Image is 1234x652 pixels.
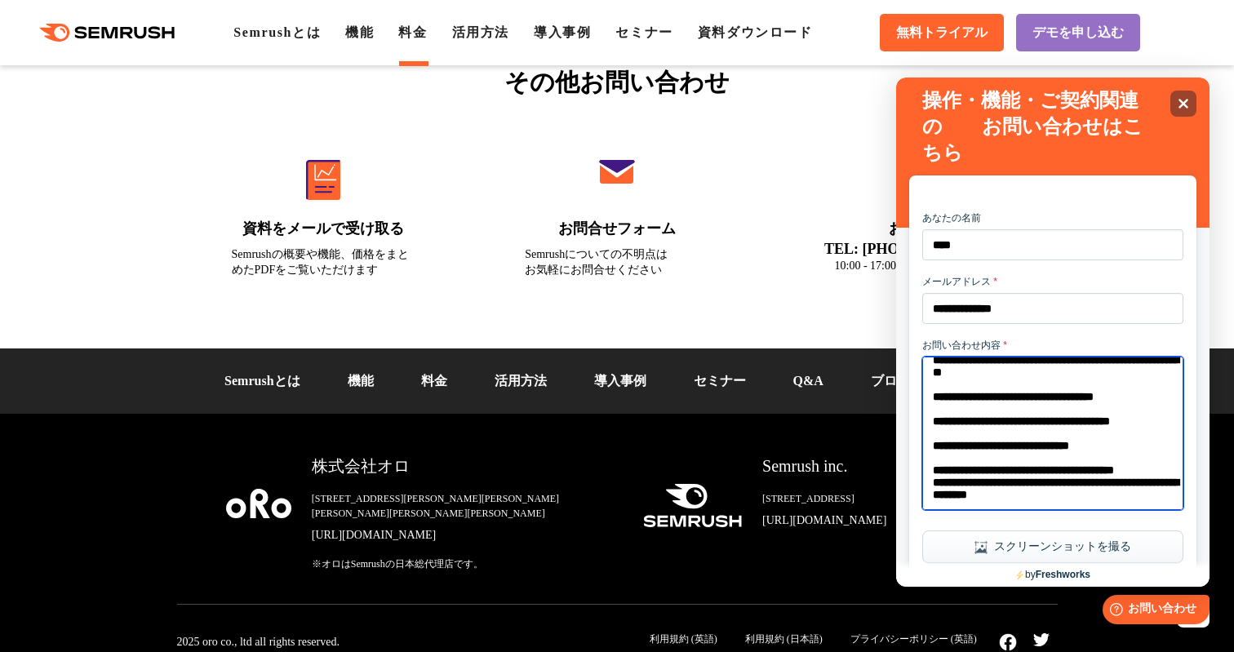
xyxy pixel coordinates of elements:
a: 利用規約 (英語) [650,633,717,645]
div: 資料をメールで受け取る [232,219,416,239]
img: twitter [1033,633,1050,646]
a: 導入事例 [594,374,646,388]
a: 機能 [345,25,374,39]
a: セミナー [694,374,746,388]
a: プライバシーポリシー (英語) [850,633,977,645]
a: 資料をメールで受け取る Semrushの概要や機能、価格をまとめたPDFをご覧いただけます [198,125,451,298]
a: 料金 [421,374,447,388]
div: その他お問い合わせ [177,64,1058,100]
a: [URL][DOMAIN_NAME] [762,512,1008,529]
a: 活用方法 [452,25,509,39]
a: 資料ダウンロード [698,25,813,39]
a: Semrushとは [224,374,300,388]
div: [STREET_ADDRESS] [762,491,1008,506]
span: デモを申し込む [1032,24,1124,42]
a: [URL][DOMAIN_NAME] [312,527,617,543]
div: Semrush inc. [762,455,1008,478]
a: 利用規約 (日本語) [745,633,823,645]
div: 株式会社オロ [312,455,617,478]
div: 2025 oro co., ltd all rights reserved. [177,635,340,650]
a: デモを申し込む [1016,14,1140,51]
a: 機能 [348,374,374,388]
a: 無料トライアル [880,14,1004,51]
div: Semrushの概要や機能、価格をまとめたPDFをご覧いただけます [232,246,416,277]
div: お問合せフォーム [525,219,709,239]
div: Semrushについての不明点は お気軽にお問合せください [525,246,709,277]
a: Q&A [793,374,823,388]
a: ブログ [871,374,910,388]
a: お問合せフォーム Semrushについての不明点はお気軽にお問合せください [490,125,744,298]
a: 料金 [398,25,427,39]
div: ※オロはSemrushの日本総代理店です。 [312,557,617,571]
span: 無料トライアル [896,24,988,42]
img: oro company [226,489,291,518]
div: TEL: [PHONE_NUMBER] [819,240,1003,258]
div: 10:00 - 17:00 (土日祝除く平日) [819,258,1003,273]
iframe: Help widget launcher [1089,588,1216,634]
img: facebook [999,633,1017,651]
iframe: Help widget [896,78,1210,587]
a: Semrushとは [233,25,321,39]
a: 活用方法 [495,374,547,388]
a: 導入事例 [534,25,591,39]
div: お電話 [819,219,1003,239]
a: セミナー [615,25,672,39]
div: [STREET_ADDRESS][PERSON_NAME][PERSON_NAME][PERSON_NAME][PERSON_NAME][PERSON_NAME] [312,491,617,521]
